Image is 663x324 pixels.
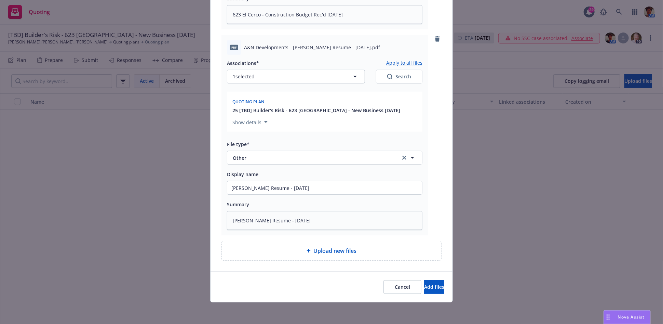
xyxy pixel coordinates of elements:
span: Cancel [395,284,410,290]
span: Upload new files [313,247,356,255]
span: Nova Assist [618,314,645,320]
span: Summary [227,201,249,208]
span: pdf [230,45,238,50]
span: 1 selected [233,73,255,80]
div: Drag to move [604,311,612,324]
span: Display name [227,171,258,178]
button: Show details [230,118,270,126]
button: 1selected [227,70,365,83]
span: Add files [424,284,444,290]
button: Otherclear selection [227,151,422,165]
span: File type* [227,141,249,147]
textarea: [PERSON_NAME] Resume - [DATE] [227,211,422,230]
a: remove [433,35,442,43]
button: Cancel [383,280,421,294]
span: Associations* [227,60,259,66]
div: Upload new files [221,241,442,261]
button: SearchSearch [376,70,422,83]
svg: Search [387,74,393,79]
input: Add display name here... [227,181,422,194]
button: 25 [TBD] Builder's Risk - 623 [GEOGRAPHIC_DATA] - New Business [DATE] [232,107,400,114]
span: A&N Developments - [PERSON_NAME] Resume - [DATE].pdf [244,44,380,51]
a: clear selection [400,154,408,162]
textarea: 623 El Cerco - Construction Budget Rec'd [DATE] [227,5,422,24]
span: Other [233,154,391,161]
div: Search [387,73,411,80]
button: Nova Assist [604,310,651,324]
span: Quoting plan [232,99,265,105]
button: Apply to all files [386,59,422,67]
button: Add files [424,280,444,294]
